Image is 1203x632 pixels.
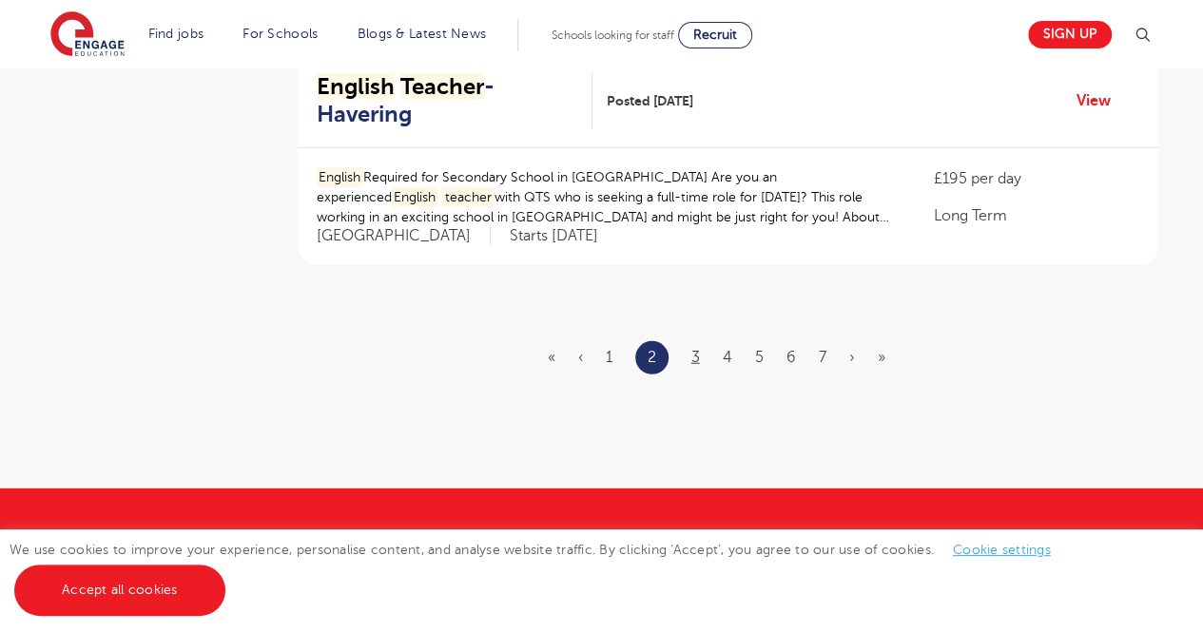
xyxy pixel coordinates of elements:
a: Sign up [1028,21,1112,48]
p: Starts [DATE] [510,226,598,246]
span: We use cookies to improve your experience, personalise content, and analyse website traffic. By c... [10,543,1070,597]
img: Engage Education [50,11,125,59]
a: Cookie settings [953,543,1051,557]
a: Recruit [678,22,752,48]
a: 5 [755,349,764,366]
a: Last [878,349,885,366]
a: 4 [723,349,732,366]
a: Blogs & Latest News [358,27,487,41]
a: English Teacher- Havering [317,73,593,128]
a: Next [849,349,855,366]
span: Recruit [693,28,737,42]
a: 7 [819,349,826,366]
p: Required for Secondary School in [GEOGRAPHIC_DATA] Are you an experienced with QTS who is seeking... [317,167,896,227]
p: £195 per day [933,167,1138,190]
a: Accept all cookies [14,565,225,616]
a: 3 [691,349,700,366]
a: Find jobs [148,27,204,41]
span: Schools looking for staff [552,29,674,42]
p: Long Term [933,204,1138,227]
mark: English [317,73,395,100]
mark: English [392,187,439,207]
a: 1 [606,349,612,366]
span: [GEOGRAPHIC_DATA] [317,226,491,246]
span: Posted [DATE] [607,91,693,111]
h2: - Havering [317,73,578,128]
a: Previous [578,349,583,366]
mark: Teacher [400,73,484,100]
a: For Schools [243,27,318,41]
a: First [548,349,555,366]
a: View [1077,88,1125,113]
mark: teacher [442,187,495,207]
a: 2 [648,345,656,370]
a: 6 [786,349,796,366]
mark: English [317,167,364,187]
